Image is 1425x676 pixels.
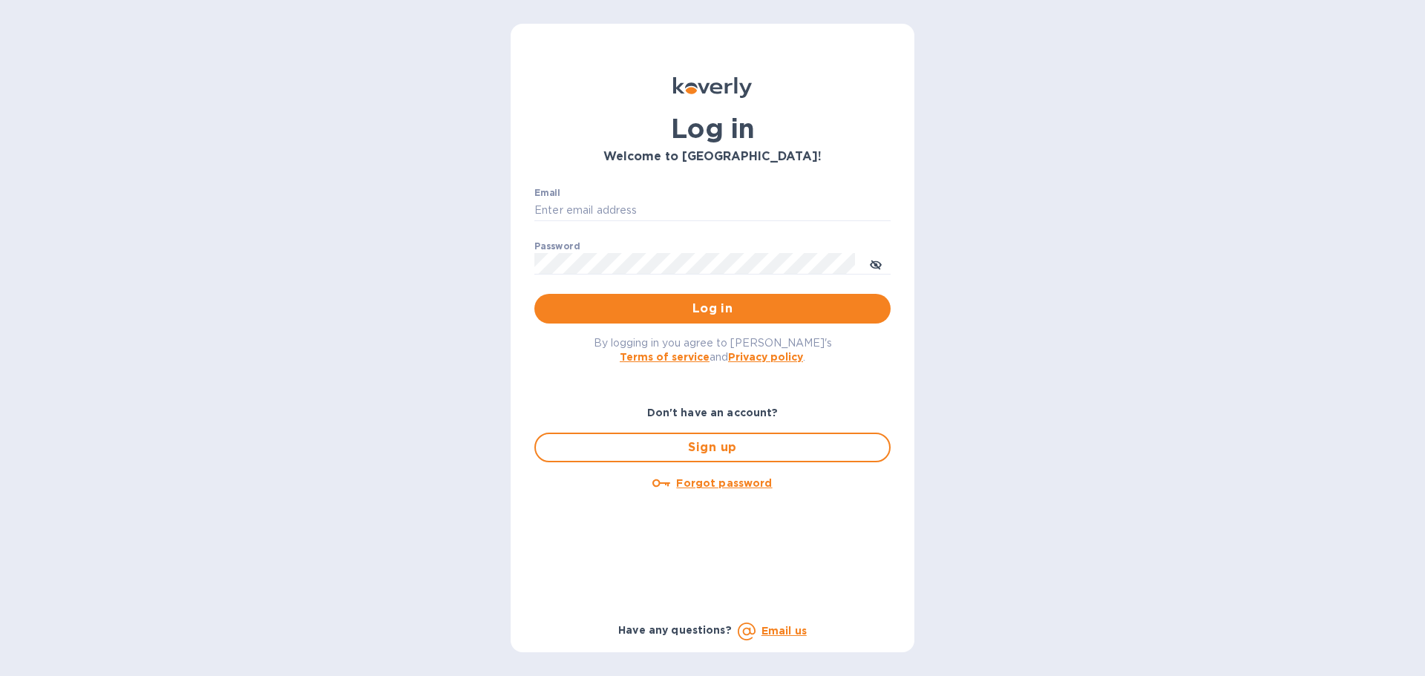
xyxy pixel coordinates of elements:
[534,242,580,251] label: Password
[534,433,891,462] button: Sign up
[676,477,772,489] u: Forgot password
[534,113,891,144] h1: Log in
[761,625,807,637] a: Email us
[647,407,779,419] b: Don't have an account?
[620,351,710,363] a: Terms of service
[594,337,832,363] span: By logging in you agree to [PERSON_NAME]'s and .
[534,294,891,324] button: Log in
[534,150,891,164] h3: Welcome to [GEOGRAPHIC_DATA]!
[534,200,891,222] input: Enter email address
[548,439,877,456] span: Sign up
[618,624,732,636] b: Have any questions?
[546,300,879,318] span: Log in
[861,249,891,278] button: toggle password visibility
[728,351,803,363] a: Privacy policy
[673,77,752,98] img: Koverly
[534,188,560,197] label: Email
